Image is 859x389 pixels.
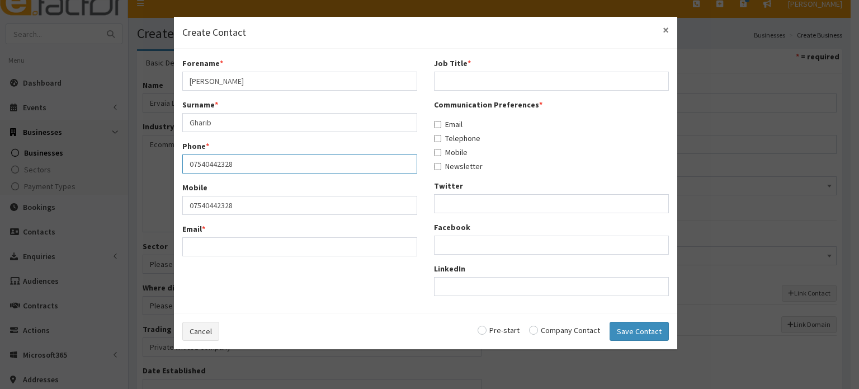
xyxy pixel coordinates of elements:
label: Surname [182,99,218,110]
label: Forename [182,58,223,69]
button: Close [663,24,669,36]
label: Mobile [182,182,207,193]
label: Email [434,119,462,130]
input: Mobile [434,149,441,156]
input: Telephone [434,135,441,142]
button: Save Contact [610,322,669,341]
label: Pre-start [478,326,520,334]
label: Company Contact [529,326,600,334]
label: Phone [182,140,209,152]
label: LinkedIn [434,263,465,274]
label: Newsletter [434,161,483,172]
h4: Create Contact [182,25,669,40]
label: Job Title [434,58,471,69]
label: Mobile [434,147,468,158]
button: Cancel [182,322,219,341]
label: Telephone [434,133,480,144]
label: Twitter [434,180,463,191]
span: × [663,22,669,38]
input: Email [434,121,441,128]
input: Newsletter [434,163,441,170]
label: Facebook [434,222,470,233]
label: Email [182,223,205,235]
label: Communication Preferences [434,99,542,110]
